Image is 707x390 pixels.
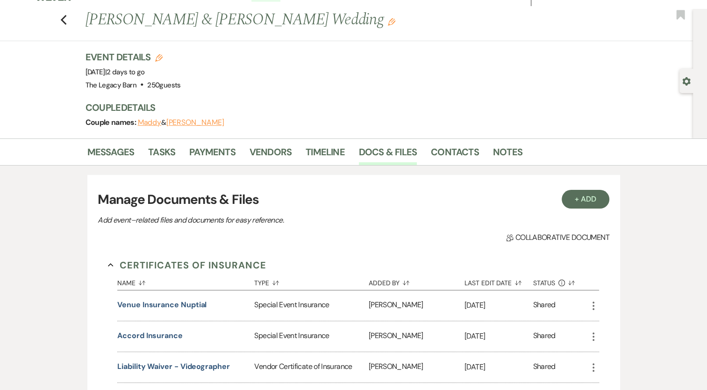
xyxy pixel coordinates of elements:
[254,321,368,352] div: Special Event Insurance
[105,67,145,77] span: |
[369,352,464,383] div: [PERSON_NAME]
[86,117,138,127] span: Couple names:
[250,144,292,165] a: Vendors
[86,51,181,64] h3: Event Details
[506,232,609,243] span: Collaborative document
[138,119,162,126] button: Maddy
[86,67,145,77] span: [DATE]
[138,118,224,127] span: &
[493,144,522,165] a: Notes
[86,80,136,90] span: The Legacy Barn
[464,330,533,342] p: [DATE]
[86,101,609,114] h3: Couple Details
[254,290,368,321] div: Special Event Insurance
[98,190,609,209] h3: Manage Documents & Files
[533,299,556,312] div: Shared
[108,258,266,272] button: Certificates of Insurance
[117,361,230,372] button: Liability Waiver - Videographer
[98,214,425,226] p: Add event–related files and documents for easy reference.
[147,80,180,90] span: 250 guests
[369,290,464,321] div: [PERSON_NAME]
[464,272,533,290] button: Last Edit Date
[117,272,254,290] button: Name
[388,17,395,26] button: Edit
[533,330,556,343] div: Shared
[533,361,556,374] div: Shared
[533,272,588,290] button: Status
[107,67,144,77] span: 2 days to go
[359,144,417,165] a: Docs & Files
[148,144,175,165] a: Tasks
[464,299,533,311] p: [DATE]
[682,76,691,85] button: Open lead details
[117,299,207,311] button: Venue Insurance Nuptial
[369,272,464,290] button: Added By
[87,144,135,165] a: Messages
[306,144,345,165] a: Timeline
[431,144,479,165] a: Contacts
[254,272,368,290] button: Type
[369,321,464,352] div: [PERSON_NAME]
[166,119,224,126] button: [PERSON_NAME]
[117,330,183,341] button: Accord Insurance
[254,352,368,383] div: Vendor Certificate of Insurance
[464,361,533,373] p: [DATE]
[562,190,609,209] button: + Add
[86,9,504,31] h1: [PERSON_NAME] & [PERSON_NAME] Wedding
[189,144,236,165] a: Payments
[533,280,556,286] span: Status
